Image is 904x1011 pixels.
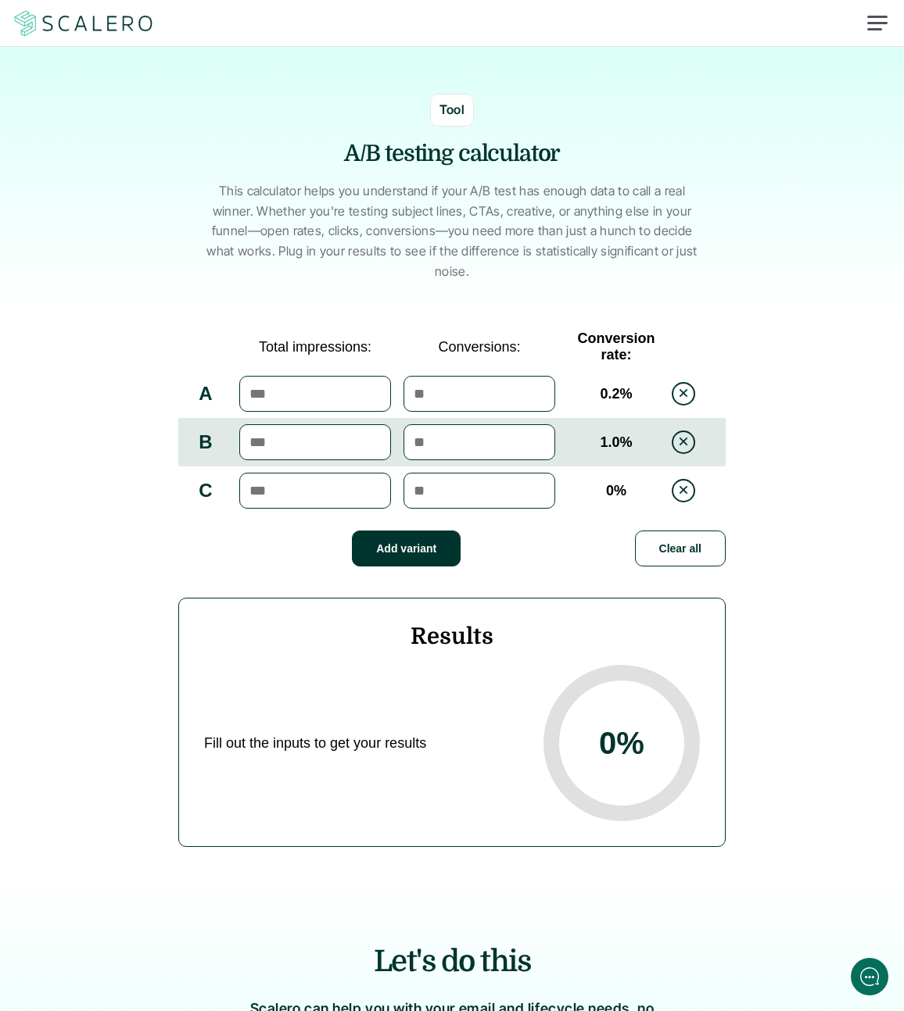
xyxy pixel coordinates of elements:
[178,466,233,515] td: C
[561,466,671,515] td: 0 %
[23,76,289,101] h1: Hi! Welcome to Scalero.
[178,418,233,466] td: B
[561,418,671,466] td: 1.0 %
[561,370,671,418] td: 0.2 %
[851,958,888,995] iframe: gist-messenger-bubble-iframe
[12,9,156,38] img: Scalero company logo
[233,324,397,370] td: Total impressions:
[635,531,726,566] button: Clear all
[561,324,671,370] td: Conversion rate:
[131,546,198,556] span: We run on Gist
[198,181,706,281] p: This calculator helps you understand if your A/B test has enough data to call a real winner. Whet...
[204,623,700,649] h4: Results
[599,726,644,761] span: 0 %
[352,531,461,566] button: Add variant
[204,735,522,752] span: Fill out the inputs to get your results
[217,138,687,170] h1: A/B testing calculator
[63,941,841,982] h2: Let's do this
[439,100,465,120] p: Tool
[24,207,289,238] button: New conversation
[23,104,289,179] h2: Let us know if we can help with lifecycle marketing.
[101,216,188,229] span: New conversation
[397,324,561,370] td: Conversions:
[178,370,233,418] td: A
